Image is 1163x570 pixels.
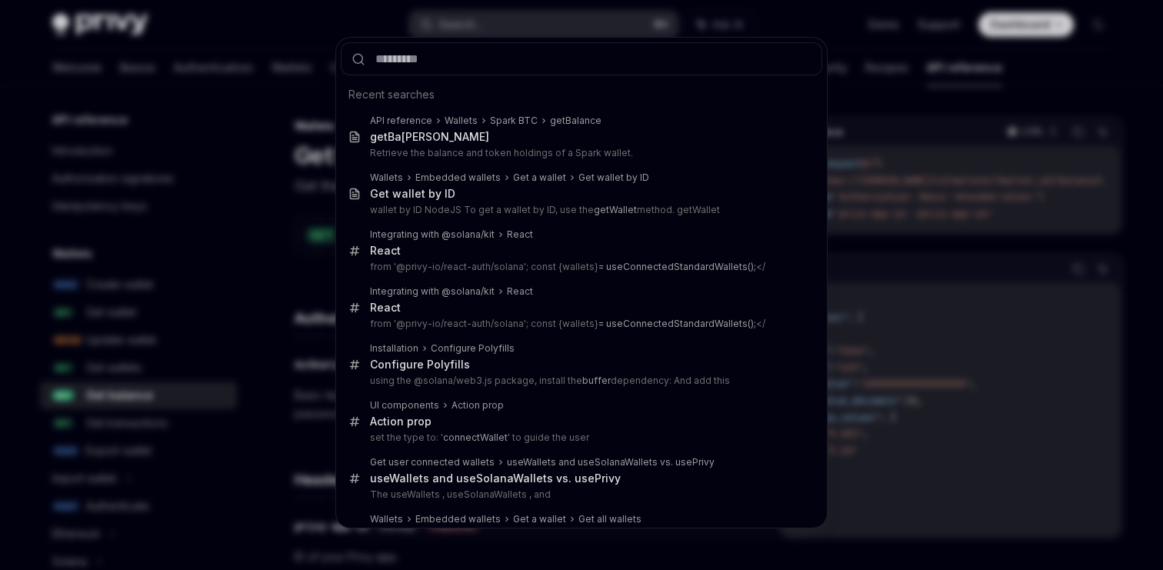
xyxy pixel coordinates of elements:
[507,228,533,241] div: React
[582,375,611,386] b: buffer
[370,456,495,468] div: Get user connected wallets
[370,472,621,485] div: lets and useSolanaWallets vs. usePrivy
[370,187,455,201] div: Get wallet by ID
[598,318,756,329] b: = useConnectedStandardWallets();
[370,375,790,387] p: using the @solana/web3.js package, install the dependency: And add this
[415,513,501,525] div: Embedded wallets
[550,115,601,127] div: getBalance
[370,285,495,298] div: Integrating with @solana/kit
[507,285,533,298] div: React
[452,399,504,412] div: Action prop
[370,130,402,143] b: getBa
[370,415,432,428] div: Action prop
[348,87,435,102] span: Recent searches
[370,147,790,159] p: Retrieve the balance and token holdings of a Spark wallet.
[594,204,637,215] b: getWallet
[370,488,790,501] p: The useWallets , useSolanaWallets , and
[370,244,401,258] div: React
[370,513,403,525] div: Wallets
[370,115,432,127] div: API reference
[507,456,715,468] div: lets and useSolanaWallets vs. usePrivy
[370,432,790,444] p: set the type to: ' ' to guide the user
[598,318,765,329] mark: </
[598,261,765,272] mark: </
[445,115,478,127] div: Wallets
[513,172,566,184] div: Get a wallet
[578,172,649,184] div: Get wallet by ID
[370,342,418,355] div: Installation
[370,172,403,184] div: Wallets
[443,432,508,443] b: connectWallet
[370,301,401,315] div: React
[415,172,501,184] div: Embedded wallets
[370,358,470,372] div: Configure Polyfills
[370,318,790,330] p: from '@privy-io/react-auth/solana'; const {wallets}
[370,228,495,241] div: Integrating with @solana/kit
[507,456,539,468] b: useWal
[513,513,566,525] div: Get a wallet
[370,261,790,273] p: from '@privy-io/react-auth/solana'; const {wallets}
[370,204,790,216] p: wallet by ID NodeJS To get a wallet by ID, use the method. getWallet
[598,261,756,272] b: = useConnectedStandardWallets();
[370,472,409,485] b: useWal
[490,115,538,127] div: Spark BTC
[431,342,515,355] div: Configure Polyfills
[578,513,641,525] div: Get all wallets
[370,399,439,412] div: UI components
[370,130,489,144] div: [PERSON_NAME]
